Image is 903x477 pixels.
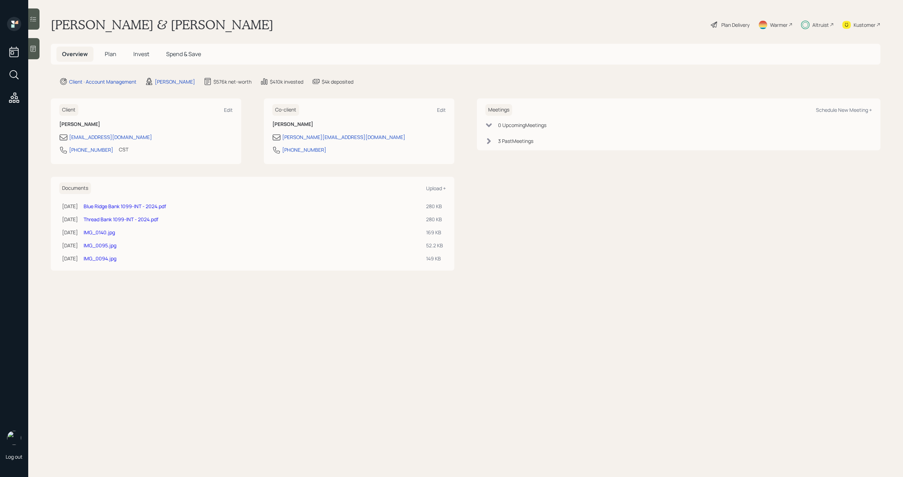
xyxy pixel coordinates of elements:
span: Spend & Save [166,50,201,58]
div: 169 KB [426,229,443,236]
div: Warmer [770,21,788,29]
div: Upload + [426,185,446,192]
div: $576k net-worth [213,78,251,85]
div: Edit [437,107,446,113]
h6: Co-client [272,104,299,116]
h6: Documents [59,182,91,194]
div: Edit [224,107,233,113]
div: $410k invested [270,78,303,85]
div: [DATE] [62,216,78,223]
div: [PHONE_NUMBER] [69,146,113,153]
span: Overview [62,50,88,58]
a: IMG_0140.jpg [84,229,115,236]
div: CST [119,146,128,153]
div: 52.2 KB [426,242,443,249]
span: Invest [133,50,149,58]
div: 3 Past Meeting s [498,137,533,145]
div: [DATE] [62,203,78,210]
div: [DATE] [62,242,78,249]
div: [DATE] [62,255,78,262]
div: [PHONE_NUMBER] [282,146,326,153]
h1: [PERSON_NAME] & [PERSON_NAME] [51,17,273,32]
div: 280 KB [426,216,443,223]
div: Plan Delivery [721,21,750,29]
div: [EMAIL_ADDRESS][DOMAIN_NAME] [69,133,152,141]
img: michael-russo-headshot.png [7,431,21,445]
div: 149 KB [426,255,443,262]
div: 0 Upcoming Meeting s [498,121,546,129]
div: Kustomer [854,21,875,29]
span: Plan [105,50,116,58]
div: Log out [6,453,23,460]
div: [PERSON_NAME] [155,78,195,85]
div: Altruist [812,21,829,29]
a: Thread Bank 1099-INT - 2024.pdf [84,216,158,223]
div: Client · Account Management [69,78,137,85]
div: $4k deposited [322,78,353,85]
h6: Meetings [485,104,512,116]
h6: [PERSON_NAME] [272,121,446,127]
a: IMG_0094.jpg [84,255,116,262]
a: Blue Ridge Bank 1099-INT - 2024.pdf [84,203,166,210]
div: [DATE] [62,229,78,236]
div: [PERSON_NAME][EMAIL_ADDRESS][DOMAIN_NAME] [282,133,405,141]
div: 280 KB [426,203,443,210]
h6: Client [59,104,78,116]
a: IMG_0095.jpg [84,242,116,249]
h6: [PERSON_NAME] [59,121,233,127]
div: Schedule New Meeting + [816,107,872,113]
